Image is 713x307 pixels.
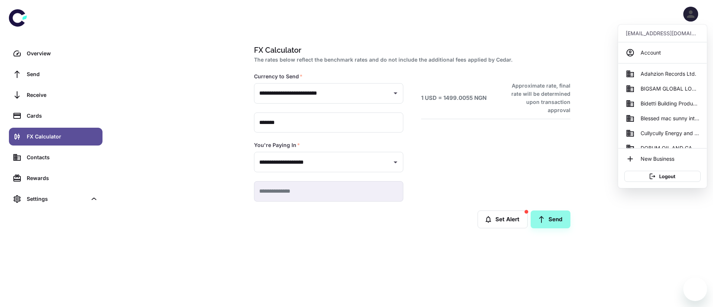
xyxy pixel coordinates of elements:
span: Bidetti Building Product Enterprise [641,99,699,108]
li: New Business [621,151,704,166]
span: BIGSAM GLOBAL LOGISTICS LTD [641,85,699,93]
span: Cullycully Energy and Trade services [641,129,699,137]
p: [EMAIL_ADDRESS][DOMAIN_NAME] [626,29,699,37]
button: Logout [624,171,701,182]
a: Account [621,45,704,60]
span: Adahzion Records Ltd. [641,70,696,78]
span: Blessed mac sunny international ventures [641,114,699,123]
span: DOBUM OIL AND GAS LIMITED [641,144,699,152]
iframe: Button to launch messaging window [683,277,707,301]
